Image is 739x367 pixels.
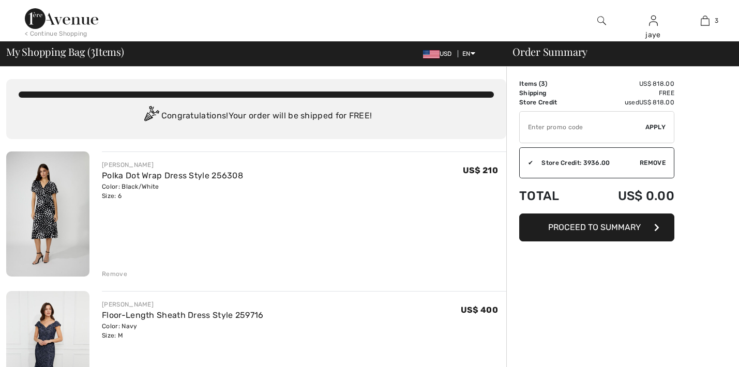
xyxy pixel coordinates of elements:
[583,79,674,88] td: US$ 818.00
[102,160,243,170] div: [PERSON_NAME]
[533,158,640,167] div: Store Credit: 3936.00
[519,79,583,88] td: Items ( )
[423,50,456,57] span: USD
[701,14,710,27] img: My Bag
[680,14,730,27] a: 3
[25,8,98,29] img: 1ère Avenue
[548,222,641,232] span: Proceed to Summary
[423,50,440,58] img: US Dollar
[597,14,606,27] img: search the website
[645,123,666,132] span: Apply
[91,44,95,57] span: 3
[102,269,127,279] div: Remove
[649,16,658,25] a: Sign In
[520,158,533,167] div: ✔
[102,182,243,201] div: Color: Black/White Size: 6
[583,88,674,98] td: Free
[628,29,678,40] div: jaye
[520,112,645,143] input: Promo code
[102,300,263,309] div: [PERSON_NAME]
[102,171,243,180] a: Polka Dot Wrap Dress Style 256308
[519,98,583,107] td: Store Credit
[462,50,475,57] span: EN
[715,16,718,25] span: 3
[583,98,674,107] td: used
[141,106,161,127] img: Congratulation2.svg
[519,213,674,241] button: Proceed to Summary
[519,88,583,98] td: Shipping
[102,322,263,340] div: Color: Navy Size: M
[649,14,658,27] img: My Info
[461,305,498,315] span: US$ 400
[19,106,494,127] div: Congratulations! Your order will be shipped for FREE!
[519,178,583,213] td: Total
[6,151,89,277] img: Polka Dot Wrap Dress Style 256308
[463,165,498,175] span: US$ 210
[6,47,124,57] span: My Shopping Bag ( Items)
[500,47,733,57] div: Order Summary
[541,80,545,87] span: 3
[102,310,263,320] a: Floor-Length Sheath Dress Style 259716
[583,178,674,213] td: US$ 0.00
[25,29,87,38] div: < Continue Shopping
[640,158,666,167] span: Remove
[639,99,674,106] span: US$ 818.00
